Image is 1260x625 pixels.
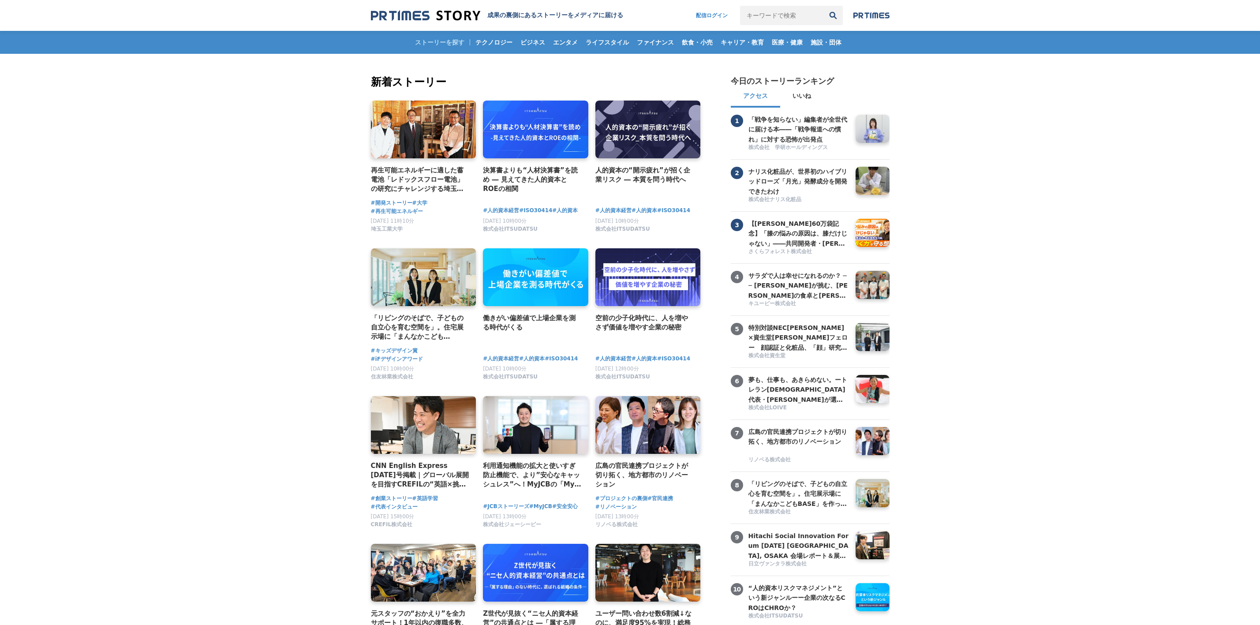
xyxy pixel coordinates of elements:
span: 株式会社ITSUDATSU [483,225,538,233]
span: キユーピー株式会社 [748,300,796,307]
span: 株式会社 学研ホールディングス [748,144,828,151]
h3: Hitachi Social Innovation Forum [DATE] [GEOGRAPHIC_DATA], OSAKA 会場レポート＆展示紹介 [748,531,849,561]
span: 10 [731,583,743,595]
a: 住友林業株式会社 [371,376,413,382]
a: リノベる株式会社 [748,456,849,464]
a: ファイナンス [633,31,677,54]
a: リノベる株式会社 [595,524,638,530]
button: 検索 [823,6,843,25]
a: #英語学習 [412,494,438,503]
a: 「戦争を知らない」編集者が全世代に届ける本――「戦争報道への慣れ」に対する恐怖が出発点 [748,115,849,143]
a: 日立ヴァンタラ株式会社 [748,560,849,569]
a: 住友林業株式会社 [748,508,849,516]
h3: サラダで人は幸せになれるのか？ ── [PERSON_NAME]が挑む、[PERSON_NAME]の食卓と[PERSON_NAME]の可能性 [748,271,849,300]
a: 株式会社ナリス化粧品 [748,196,849,204]
span: 飲食・小売 [678,38,716,46]
span: #創業ストーリー [371,494,412,503]
a: #人的資本経営 [595,355,632,363]
span: [DATE] 13時00分 [483,513,527,520]
a: エンタメ [550,31,581,54]
span: 8 [731,479,743,491]
a: 株式会社ITSUDATSU [483,228,538,234]
a: 配信ログイン [687,6,737,25]
a: 「リビングのそばで、子どもの自立心を育む空間を」。住宅展示場に「まんなかこどもBASE」を作った２人の女性社員 [371,313,469,342]
a: #MyJCB [529,502,552,511]
a: #ISO30414 [657,206,690,215]
a: キャリア・教育 [717,31,767,54]
span: 7 [731,427,743,439]
span: リノベる株式会社 [748,456,791,464]
span: リノベる株式会社 [595,521,638,528]
a: 利用通知機能の拡大と使いすぎ防止機能で、より”安心なキャッシュレス”へ！MyJCBの「My安心設定」を強化！ [483,461,581,490]
a: 株式会社ITSUDATSU [595,376,650,382]
h3: 【[PERSON_NAME]60万袋記念】「膝の悩みの原因は、膝だけじゃない」――共同開発者・[PERSON_NAME]先生と語る、"歩く力"を守る想い【共同開発者対談】 [748,219,849,248]
span: #JCBストーリーズ [483,502,529,511]
button: いいね [780,86,823,108]
h3: 広島の官民連携プロジェクトが切り拓く、地方都市のリノベーション [748,427,849,447]
span: #人的資本経営 [483,206,519,215]
a: ビジネス [517,31,549,54]
a: 株式会社LOIVE [748,404,849,412]
a: 働きがい偏差値で上場企業を測る時代がくる [483,313,581,333]
span: 埼玉工業大学 [371,225,403,233]
a: #リノベーション [595,503,637,511]
span: ライフスタイル [582,38,632,46]
span: #iFデザインアワード [371,355,423,363]
a: 広島の官民連携プロジェクトが切り拓く、地方都市のリノベーション [748,427,849,455]
span: 株式会社資生堂 [748,352,785,359]
span: [DATE] 15時00分 [371,513,415,520]
a: #ISO30414 [657,355,690,363]
span: ビジネス [517,38,549,46]
span: 住友林業株式会社 [748,508,791,516]
h2: 新着ストーリー [371,74,703,90]
h3: 夢も、仕事も、あきらめない。ートレラン[DEMOGRAPHIC_DATA]代表・[PERSON_NAME]が選んだ『ロイブ』という働き方ー [748,375,849,404]
a: キユーピー株式会社 [748,300,849,308]
a: 株式会社ジェーシービー [483,524,541,530]
a: #ISO30414 [545,355,578,363]
span: 日立ヴァンタラ株式会社 [748,560,807,568]
span: #プロジェクトの裏側 [595,494,647,503]
span: #人的資本 [632,355,657,363]
span: 3 [731,219,743,231]
a: “人的資本リスクマネジメント”という新ジャンルーー企業の次なるCROはCHROか？ [748,583,849,611]
span: #人的資本 [552,206,578,215]
a: サラダで人は幸せになれるのか？ ── [PERSON_NAME]が挑む、[PERSON_NAME]の食卓と[PERSON_NAME]の可能性 [748,271,849,299]
a: #キッズデザイン賞 [371,347,418,355]
h3: 特別対談NEC[PERSON_NAME]×資生堂[PERSON_NAME]フェロー 顔認証と化粧品、「顔」研究の世界の頂点から見える[PERSON_NAME] ～骨格や瞳、変化しない顔と たるみ... [748,323,849,352]
h3: 「戦争を知らない」編集者が全世代に届ける本――「戦争報道への慣れ」に対する恐怖が出発点 [748,115,849,144]
h3: 「リビングのそばで、子どもの自立心を育む空間を」。住宅展示場に「まんなかこどもBASE」を作った２人の女性社員 [748,479,849,509]
span: キャリア・教育 [717,38,767,46]
h3: ナリス化粧品が、世界初のハイブリッドローズ「月光」発酵成分を開発できたわけ [748,167,849,196]
span: [DATE] 13時00分 [595,513,639,520]
a: #人的資本 [632,206,657,215]
a: #人的資本 [519,355,545,363]
span: 6 [731,375,743,387]
button: アクセス [731,86,780,108]
a: 【[PERSON_NAME]60万袋記念】「膝の悩みの原因は、膝だけじゃない」――共同開発者・[PERSON_NAME]先生と語る、"歩く力"を守る想い【共同開発者対談】 [748,219,849,247]
a: #人的資本経営 [595,206,632,215]
span: [DATE] 11時10分 [371,218,415,224]
h4: 決算書よりも“人材決算書”を読め ― 見えてきた人的資本とROEの相関 [483,165,581,194]
span: 住友林業株式会社 [371,373,413,381]
a: #安全安心 [552,502,578,511]
span: [DATE] 12時00分 [595,366,639,372]
a: #再生可能エネルギー [371,207,423,216]
a: 空前の少子化時代に、人を増やさず価値を増やす企業の秘密 [595,313,694,333]
img: prtimes [853,12,890,19]
span: #人的資本経営 [483,355,519,363]
span: 株式会社ITSUDATSU [595,373,650,381]
h1: 成果の裏側にあるストーリーをメディアに届ける [487,11,623,19]
span: 1 [731,115,743,127]
a: 再生可能エネルギーに適した蓄電池「レドックスフロー電池」の研究にチャレンジする埼玉工業大学 [371,165,469,194]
